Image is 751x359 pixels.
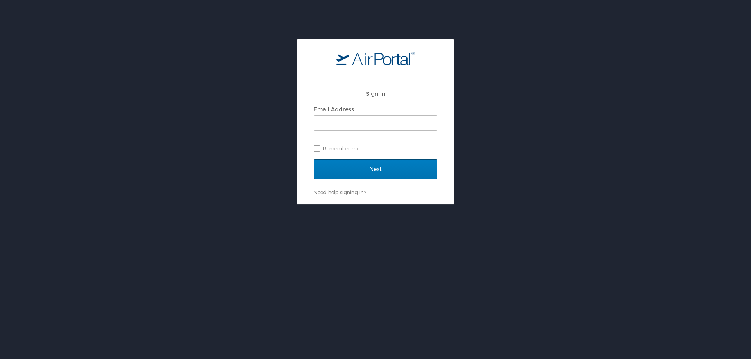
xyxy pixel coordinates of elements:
input: Next [314,159,437,179]
label: Remember me [314,143,437,154]
img: logo [336,51,415,65]
a: Need help signing in? [314,189,366,195]
h2: Sign In [314,89,437,98]
label: Email Address [314,106,354,113]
